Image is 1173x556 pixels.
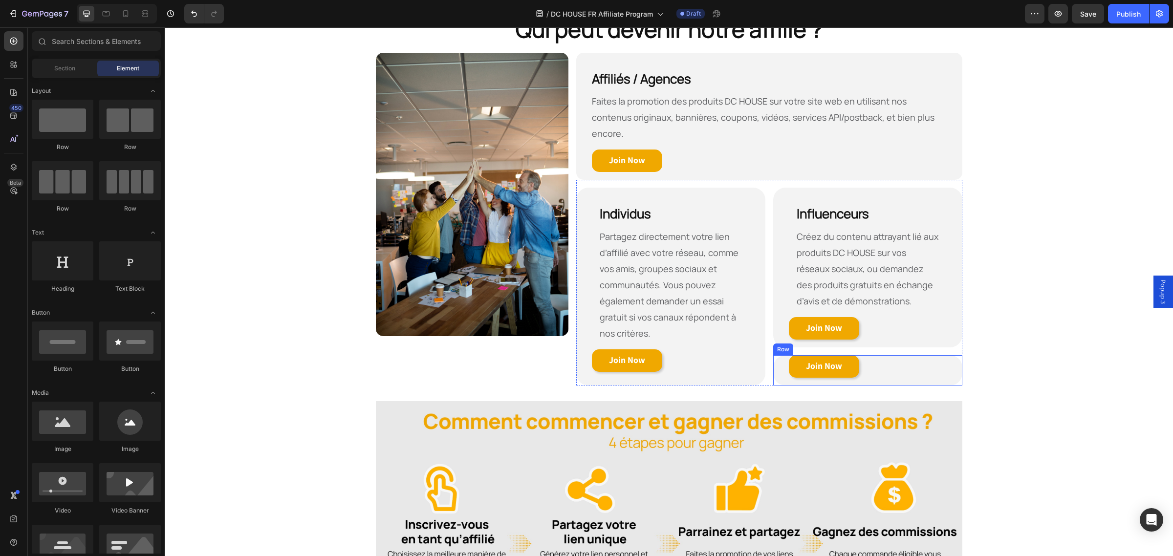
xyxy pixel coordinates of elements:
span: Faites la promotion des produits DC HOUSE sur votre site web en utilisant nos contenus originaux,... [427,68,770,112]
span: Button [32,308,50,317]
span: Media [32,388,49,397]
div: Heading [32,284,93,293]
div: Rich Text Editor. Editing area: main [419,201,593,322]
div: 450 [9,104,23,112]
div: Video Banner [99,506,161,515]
div: Undo/Redo [184,4,224,23]
div: Row [32,204,93,213]
strong: Join Now [641,295,677,306]
div: Rich Text Editor. Editing area: main [419,66,789,122]
button: Publish [1108,4,1149,23]
strong: Join Now [444,327,480,338]
a: Join Now [427,122,498,145]
div: Row [610,318,627,326]
h2: Rich Text Editor. Editing area: main [419,160,593,201]
strong: Join Now [641,333,677,344]
button: Save [1072,4,1104,23]
a: Join Now [427,322,498,344]
div: Row [99,143,161,151]
div: Open Intercom Messenger [1140,508,1163,532]
strong: Join Now [444,127,480,138]
div: Row [99,204,161,213]
img: DC HOUSE Affiliate Program | Earn 5% Commission [211,25,404,309]
h2: Rich Text Editor. Editing area: main [616,160,790,201]
div: Video [32,506,93,515]
strong: Affiliés / Agences [427,43,526,60]
span: Toggle open [145,385,161,401]
span: Toggle open [145,83,161,99]
span: Text [32,228,44,237]
span: Layout [32,86,51,95]
span: Partagez directement votre lien d’affilié avec votre réseau, comme vos amis, groupes sociaux et c... [435,203,574,312]
p: ⁠⁠⁠⁠⁠⁠⁠ [427,33,782,66]
span: Toggle open [145,225,161,240]
strong: Influenceurs [632,177,704,195]
div: Rich Text Editor. Editing area: main [616,201,790,290]
div: Image [99,445,161,453]
span: Toggle open [145,305,161,321]
input: Search Sections & Elements [32,31,161,51]
div: Beta [7,179,23,187]
span: Popup 3 [994,252,1003,277]
div: Row [32,143,93,151]
p: ⁠⁠⁠⁠⁠⁠⁠ [435,168,577,201]
div: Image [32,445,93,453]
a: Join Now [624,328,695,350]
div: Publish [1116,9,1141,19]
p: 7 [64,8,68,20]
span: Element [117,64,139,73]
a: Join Now [624,290,695,312]
iframe: Design area [165,27,1173,556]
p: ⁠⁠⁠⁠⁠⁠⁠ [632,168,774,201]
span: DC HOUSE FR Affiliate Program [551,9,653,19]
span: Draft [686,9,701,18]
div: Button [99,364,161,373]
div: Text Block [99,284,161,293]
div: Button [32,364,93,373]
span: Save [1080,10,1096,18]
span: / [546,9,549,19]
button: 7 [4,4,73,23]
span: Créez du contenu attrayant lié aux produits DC HOUSE sur vos réseaux sociaux, ou demandez des pro... [632,203,774,279]
strong: Individus [435,177,486,195]
h2: Rich Text Editor. Editing area: main [419,25,789,66]
span: Section [54,64,75,73]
